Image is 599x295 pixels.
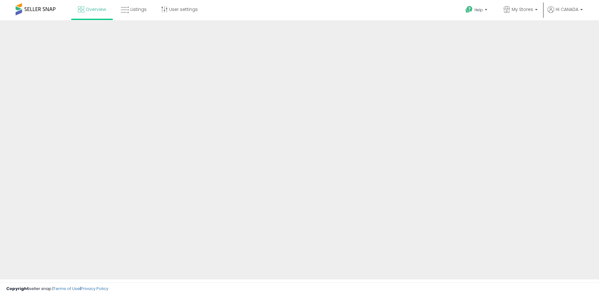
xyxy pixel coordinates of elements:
[86,6,106,12] span: Overview
[548,6,583,20] a: Hi CANADA
[512,6,533,12] span: My Stores
[130,6,147,12] span: Listings
[465,6,473,13] i: Get Help
[556,6,578,12] span: Hi CANADA
[460,1,494,20] a: Help
[475,7,483,12] span: Help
